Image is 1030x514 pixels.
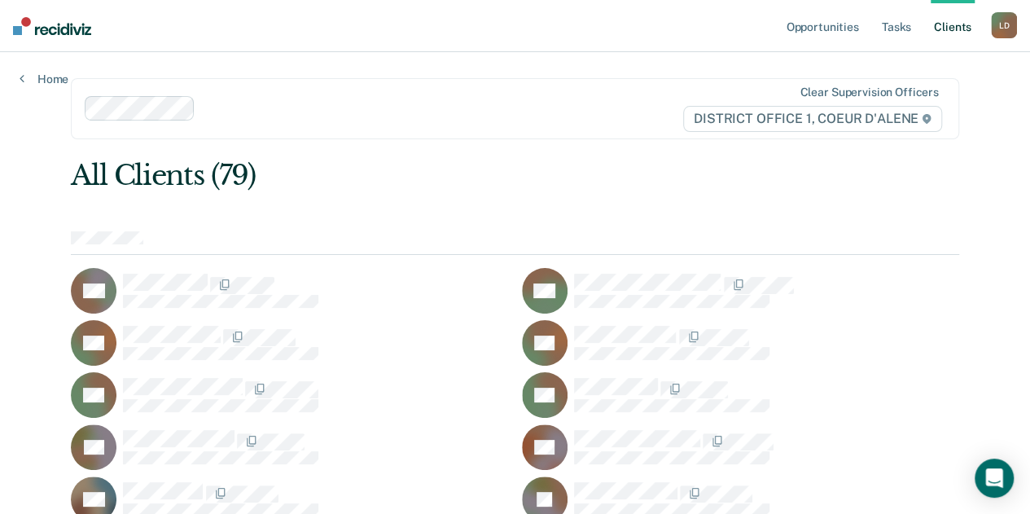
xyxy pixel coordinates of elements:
[800,86,938,99] div: Clear supervision officers
[683,106,942,132] span: DISTRICT OFFICE 1, COEUR D'ALENE
[71,159,781,192] div: All Clients (79)
[991,12,1017,38] div: L D
[13,17,91,35] img: Recidiviz
[991,12,1017,38] button: LD
[975,459,1014,498] div: Open Intercom Messenger
[20,72,68,86] a: Home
